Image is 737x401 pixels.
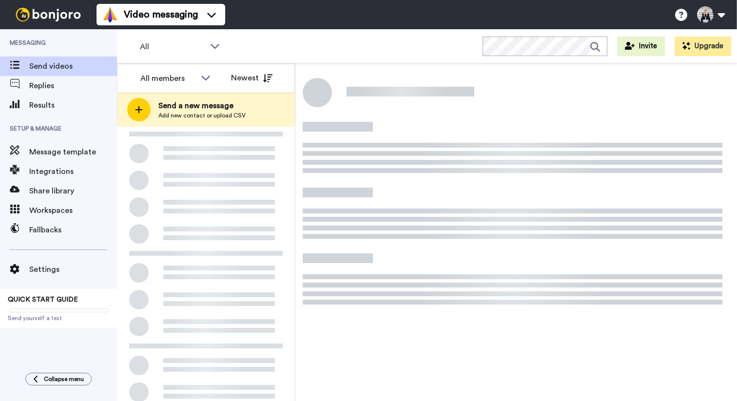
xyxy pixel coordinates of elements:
[158,112,246,119] span: Add new contact or upload CSV
[29,205,117,216] span: Workspaces
[8,314,109,322] span: Send yourself a test
[124,8,198,21] span: Video messaging
[675,37,731,56] button: Upgrade
[44,375,84,383] span: Collapse menu
[29,60,117,72] span: Send videos
[29,80,117,92] span: Replies
[25,373,92,385] button: Collapse menu
[29,146,117,158] span: Message template
[140,41,205,53] span: All
[102,7,118,22] img: vm-color.svg
[12,8,85,21] img: bj-logo-header-white.svg
[158,100,246,112] span: Send a new message
[617,37,665,56] button: Invite
[29,99,117,111] span: Results
[29,185,117,197] span: Share library
[29,224,117,236] span: Fallbacks
[29,264,117,275] span: Settings
[140,73,196,84] div: All members
[8,296,78,303] span: QUICK START GUIDE
[224,68,280,88] button: Newest
[29,166,117,177] span: Integrations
